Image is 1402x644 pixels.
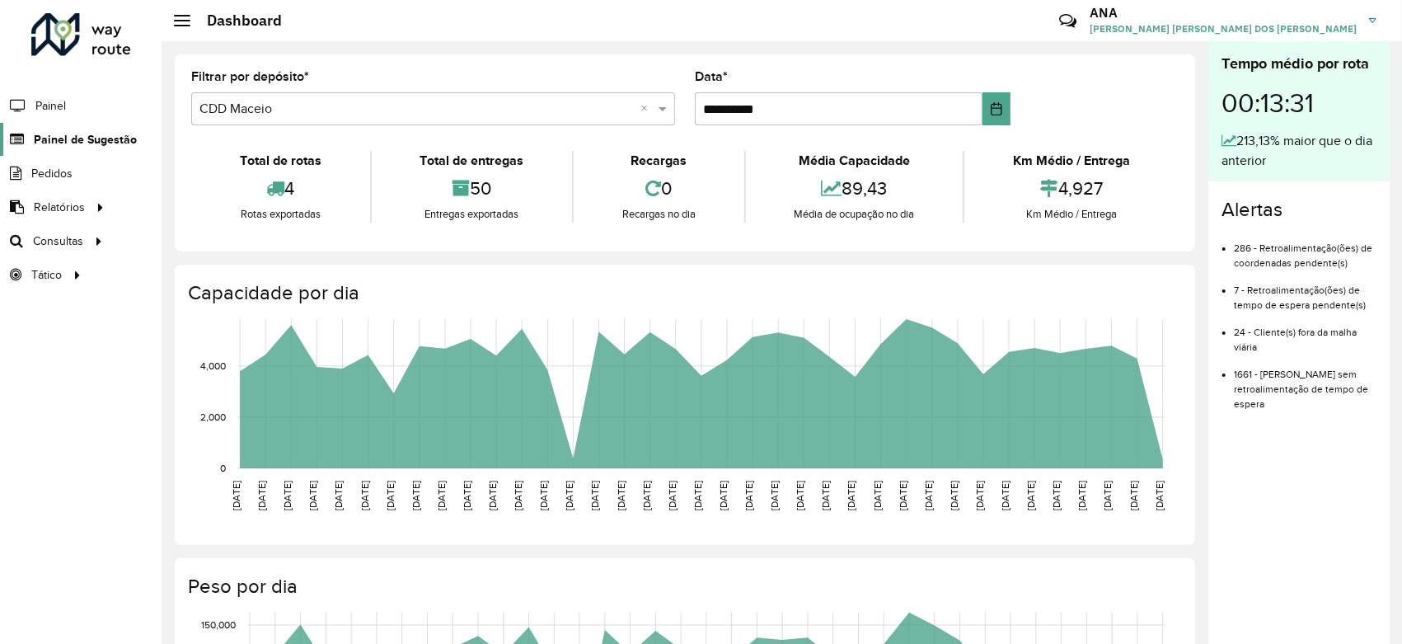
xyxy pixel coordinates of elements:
text: [DATE] [974,481,985,510]
div: 0 [578,171,740,206]
text: [DATE] [1128,481,1139,510]
div: 213,13% maior que o dia anterior [1221,131,1376,171]
text: [DATE] [436,481,447,510]
div: Recargas [578,151,740,171]
span: Consultas [33,233,83,250]
label: Data [695,67,728,87]
text: [DATE] [1103,481,1114,510]
text: [DATE] [1077,481,1088,510]
div: Média de ocupação no dia [750,206,959,223]
text: 0 [220,463,226,473]
text: [DATE] [1051,481,1062,510]
li: 7 - Retroalimentação(ões) de tempo de espera pendente(s) [1234,270,1376,313]
text: [DATE] [718,481,729,510]
text: [DATE] [1000,481,1010,510]
text: [DATE] [410,481,421,510]
div: 50 [376,171,569,206]
div: 4 [195,171,366,206]
li: 24 - Cliente(s) fora da malha viária [1234,313,1376,355]
text: [DATE] [846,481,857,510]
text: [DATE] [334,481,345,510]
text: [DATE] [282,481,293,510]
text: [DATE] [821,481,832,510]
span: Pedidos [31,165,73,182]
text: [DATE] [307,481,318,510]
div: Rotas exportadas [195,206,366,223]
div: Média Capacidade [750,151,959,171]
text: [DATE] [590,481,601,510]
text: [DATE] [667,481,678,510]
div: Total de entregas [376,151,569,171]
h3: ANA [1090,5,1357,21]
div: 00:13:31 [1221,75,1376,131]
text: [DATE] [692,481,703,510]
h4: Alertas [1221,198,1376,222]
span: Relatórios [34,199,85,216]
text: [DATE] [462,481,472,510]
button: Choose Date [982,92,1010,125]
text: [DATE] [769,481,780,510]
text: [DATE] [641,481,652,510]
text: [DATE] [231,481,241,510]
text: 2,000 [200,411,226,422]
span: Painel [35,97,66,115]
text: [DATE] [898,481,908,510]
span: Tático [31,266,62,284]
text: 4,000 [200,360,226,371]
li: 1661 - [PERSON_NAME] sem retroalimentação de tempo de espera [1234,355,1376,411]
div: Tempo médio por rota [1221,53,1376,75]
text: [DATE] [923,481,934,510]
label: Filtrar por depósito [191,67,309,87]
text: [DATE] [949,481,959,510]
div: Km Médio / Entrega [968,151,1175,171]
text: [DATE] [1154,481,1165,510]
li: 286 - Retroalimentação(ões) de coordenadas pendente(s) [1234,228,1376,270]
text: [DATE] [487,481,498,510]
div: Entregas exportadas [376,206,569,223]
text: [DATE] [616,481,626,510]
h4: Peso por dia [188,575,1179,599]
text: [DATE] [564,481,574,510]
text: [DATE] [872,481,883,510]
h2: Dashboard [190,12,282,30]
div: 4,927 [968,171,1175,206]
a: Contato Rápido [1050,3,1085,39]
text: [DATE] [795,481,805,510]
span: Clear all [640,99,654,119]
span: [PERSON_NAME] [PERSON_NAME] DOS [PERSON_NAME] [1090,21,1357,36]
div: Recargas no dia [578,206,740,223]
text: [DATE] [359,481,370,510]
h4: Capacidade por dia [188,281,1179,305]
text: [DATE] [1025,481,1036,510]
div: 89,43 [750,171,959,206]
text: 150,000 [201,619,236,630]
text: [DATE] [743,481,754,510]
div: Total de rotas [195,151,366,171]
text: [DATE] [256,481,267,510]
text: [DATE] [385,481,396,510]
text: [DATE] [538,481,549,510]
text: [DATE] [513,481,523,510]
span: Painel de Sugestão [34,131,137,148]
div: Km Médio / Entrega [968,206,1175,223]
